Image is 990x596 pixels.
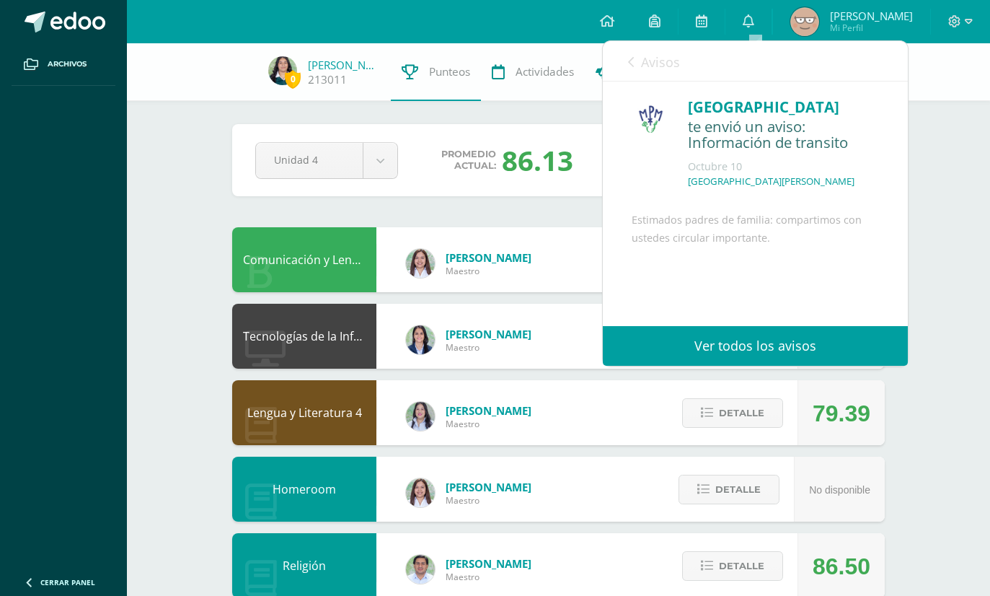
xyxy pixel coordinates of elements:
span: Detalle [719,400,764,426]
span: Archivos [48,58,87,70]
a: [PERSON_NAME] [308,58,380,72]
span: Unidad 4 [274,143,345,177]
span: Maestro [446,265,531,277]
span: Cerrar panel [40,577,95,587]
a: Trayectoria [585,43,689,101]
div: Tecnologías de la Información y la Comunicación 4 [232,304,376,369]
a: Ver todos los avisos [603,326,908,366]
a: Punteos [391,43,481,101]
span: [PERSON_NAME] [830,9,913,23]
div: te envió un aviso: Información de transito [688,118,879,152]
a: 213011 [308,72,347,87]
div: 86.13 [502,141,573,179]
a: Archivos [12,43,115,86]
span: [PERSON_NAME] [446,327,531,341]
span: Actividades [516,64,574,79]
div: Lengua y Literatura 4 [232,380,376,445]
span: Maestro [446,341,531,354]
img: 7489ccb779e23ff9f2c3e89c21f82ed0.png [406,325,435,354]
div: Octubre 10 [688,159,879,174]
span: Maestro [446,494,531,507]
img: a3978fa95217fc78923840df5a445bcb.png [632,100,670,138]
span: Punteos [429,64,470,79]
span: Avisos [641,53,680,71]
a: Unidad 4 [256,143,397,178]
span: [PERSON_NAME] [446,556,531,571]
span: Maestro [446,418,531,430]
span: [PERSON_NAME] [446,480,531,494]
img: df6a3bad71d85cf97c4a6d1acf904499.png [406,402,435,431]
img: f767cae2d037801592f2ba1a5db71a2a.png [406,555,435,584]
button: Detalle [682,551,783,581]
img: 4f584a23ab57ed1d5ae0c4d956f68ee2.png [790,7,819,36]
img: 8670e599328e1b651da57b5535759df0.png [268,56,297,85]
span: No disponible [809,484,870,496]
span: Promedio actual: [441,149,496,172]
span: [PERSON_NAME] [446,403,531,418]
span: [PERSON_NAME] [446,250,531,265]
span: Maestro [446,571,531,583]
img: acecb51a315cac2de2e3deefdb732c9f.png [406,478,435,507]
a: Actividades [481,43,585,101]
img: acecb51a315cac2de2e3deefdb732c9f.png [406,249,435,278]
span: Detalle [719,553,764,579]
button: Detalle [682,398,783,428]
span: Mi Perfil [830,22,913,34]
div: 79.39 [813,381,870,446]
span: 0 [285,70,301,88]
div: [GEOGRAPHIC_DATA] [688,96,879,118]
p: [GEOGRAPHIC_DATA][PERSON_NAME] [688,175,854,188]
div: Homeroom [232,457,376,522]
span: Detalle [715,476,761,503]
div: Estimados padres de familia: compartimos con ustedes circular importante. [632,211,879,398]
div: Comunicación y Lenguaje L3 Inglés 4 [232,227,376,292]
button: Detalle [679,475,779,504]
